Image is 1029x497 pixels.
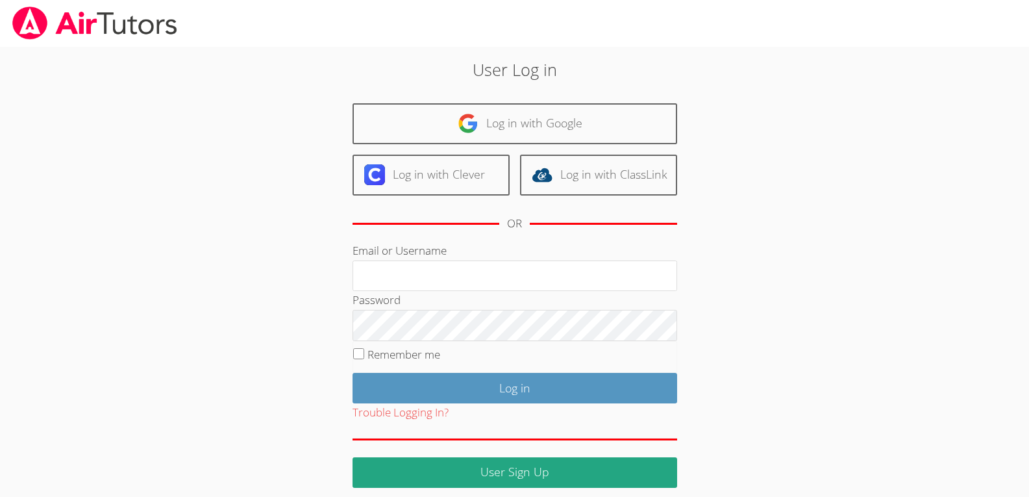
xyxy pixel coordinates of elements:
[353,243,447,258] label: Email or Username
[364,164,385,185] img: clever-logo-6eab21bc6e7a338710f1a6ff85c0baf02591cd810cc4098c63d3a4b26e2feb20.svg
[532,164,552,185] img: classlink-logo-d6bb404cc1216ec64c9a2012d9dc4662098be43eaf13dc465df04b49fa7ab582.svg
[353,403,449,422] button: Trouble Logging In?
[353,373,677,403] input: Log in
[353,292,401,307] label: Password
[367,347,440,362] label: Remember me
[353,457,677,488] a: User Sign Up
[237,57,793,82] h2: User Log in
[11,6,179,40] img: airtutors_banner-c4298cdbf04f3fff15de1276eac7730deb9818008684d7c2e4769d2f7ddbe033.png
[458,113,478,134] img: google-logo-50288ca7cdecda66e5e0955fdab243c47b7ad437acaf1139b6f446037453330a.svg
[507,214,522,233] div: OR
[520,155,677,196] a: Log in with ClassLink
[353,155,510,196] a: Log in with Clever
[353,103,677,144] a: Log in with Google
